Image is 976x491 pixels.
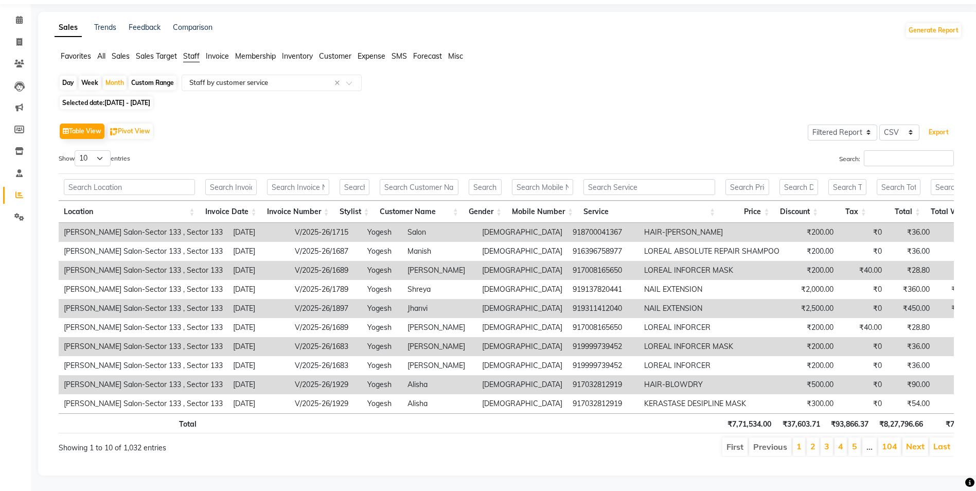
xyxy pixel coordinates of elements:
[477,375,567,394] td: [DEMOGRAPHIC_DATA]
[362,318,402,337] td: Yogesh
[228,242,290,261] td: [DATE]
[785,280,839,299] td: ₹2,000.00
[282,51,313,61] span: Inventory
[59,280,228,299] td: [PERSON_NAME] Salon-Sector 133 , Sector 133
[59,436,423,453] div: Showing 1 to 10 of 1,032 entries
[839,394,887,413] td: ₹0
[59,299,228,318] td: [PERSON_NAME] Salon-Sector 133 , Sector 133
[402,223,477,242] td: Salon
[578,201,720,223] th: Service: activate to sort column ascending
[290,261,362,280] td: V/2025-26/1689
[785,223,839,242] td: ₹200.00
[785,318,839,337] td: ₹200.00
[60,124,104,139] button: Table View
[823,201,872,223] th: Tax: activate to sort column ascending
[785,242,839,261] td: ₹200.00
[567,261,639,280] td: 917008165650
[402,242,477,261] td: Manish
[228,223,290,242] td: [DATE]
[59,201,200,223] th: Location: activate to sort column ascending
[507,201,578,223] th: Mobile Number: activate to sort column ascending
[839,223,887,242] td: ₹0
[925,124,953,141] button: Export
[464,201,507,223] th: Gender: activate to sort column ascending
[887,318,935,337] td: ₹28.80
[362,261,402,280] td: Yogesh
[129,76,176,90] div: Custom Range
[785,375,839,394] td: ₹500.00
[206,51,229,61] span: Invoice
[639,337,785,356] td: LOREAL INFORCER MASK
[402,394,477,413] td: Alisha
[402,337,477,356] td: [PERSON_NAME]
[477,223,567,242] td: [DEMOGRAPHIC_DATA]
[839,150,954,166] label: Search:
[392,51,407,61] span: SMS
[200,201,262,223] th: Invoice Date: activate to sort column ascending
[864,150,954,166] input: Search:
[639,280,785,299] td: NAIL EXTENSION
[469,179,502,195] input: Search Gender
[639,299,785,318] td: NAIL EXTENSION
[567,242,639,261] td: 916396758977
[839,242,887,261] td: ₹0
[228,375,290,394] td: [DATE]
[362,242,402,261] td: Yogesh
[639,356,785,375] td: LOREAL INFORCER
[59,356,228,375] td: [PERSON_NAME] Salon-Sector 133 , Sector 133
[362,299,402,318] td: Yogesh
[824,441,829,451] a: 3
[887,299,935,318] td: ₹450.00
[567,356,639,375] td: 919999739452
[228,299,290,318] td: [DATE]
[228,356,290,375] td: [DATE]
[228,318,290,337] td: [DATE]
[567,299,639,318] td: 919311412040
[567,318,639,337] td: 917008165650
[887,280,935,299] td: ₹360.00
[567,394,639,413] td: 917032812919
[477,261,567,280] td: [DEMOGRAPHIC_DATA]
[887,261,935,280] td: ₹28.80
[402,299,477,318] td: Jhanvi
[882,441,897,451] a: 104
[319,51,351,61] span: Customer
[839,261,887,280] td: ₹40.00
[183,51,200,61] span: Staff
[402,318,477,337] td: [PERSON_NAME]
[839,318,887,337] td: ₹40.00
[362,394,402,413] td: Yogesh
[112,51,130,61] span: Sales
[887,337,935,356] td: ₹36.00
[228,394,290,413] td: [DATE]
[774,201,823,223] th: Discount: activate to sort column ascending
[290,242,362,261] td: V/2025-26/1687
[722,413,776,433] th: ₹7,71,534.00
[567,337,639,356] td: 919999739452
[334,201,375,223] th: Stylist: activate to sort column ascending
[362,356,402,375] td: Yogesh
[290,223,362,242] td: V/2025-26/1715
[639,375,785,394] td: HAIR-BLOWDRY
[290,280,362,299] td: V/2025-26/1789
[477,356,567,375] td: [DEMOGRAPHIC_DATA]
[887,223,935,242] td: ₹36.00
[477,318,567,337] td: [DEMOGRAPHIC_DATA]
[55,19,82,37] a: Sales
[402,356,477,375] td: [PERSON_NAME]
[60,76,77,90] div: Day
[825,413,874,433] th: ₹93,866.37
[639,242,785,261] td: LOREAL ABSOLUTE REPAIR SHAMPOO
[362,223,402,242] td: Yogesh
[639,394,785,413] td: KERASTASE DESIPLINE MASK
[173,23,212,32] a: Comparison
[639,318,785,337] td: LOREAL INFORCER
[103,76,127,90] div: Month
[512,179,573,195] input: Search Mobile Number
[477,299,567,318] td: [DEMOGRAPHIC_DATA]
[262,201,334,223] th: Invoice Number: activate to sort column ascending
[839,299,887,318] td: ₹0
[839,280,887,299] td: ₹0
[402,280,477,299] td: Shreya
[887,242,935,261] td: ₹36.00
